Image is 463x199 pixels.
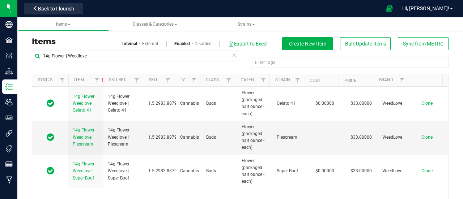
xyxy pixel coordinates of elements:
[421,168,440,173] a: Clone
[277,100,303,107] span: Gelato 41
[148,168,186,174] span: 1.5.2983.887946.0
[32,37,235,46] h3: Items
[56,22,71,27] span: Items
[174,40,190,47] a: Enabled
[47,132,54,142] span: In Sync
[188,74,200,86] a: Filter
[242,157,268,185] span: Flower (packaged half ounce - each)
[73,127,99,148] a: 14g Flower | Weedlove | Piescream
[206,100,233,107] span: Buds
[195,40,212,47] a: Disabled
[56,74,68,86] a: Filter
[7,141,29,163] iframe: Resource center
[242,90,268,117] span: Flower (packaged half ounce - each)
[5,68,13,75] inline-svg: Distribution
[142,40,158,47] a: External
[109,77,163,82] a: Sku Retail Display Name
[222,74,234,86] a: Filter
[91,74,103,86] a: Filter
[379,77,393,82] a: Brand
[5,36,13,44] inline-svg: Facilities
[340,37,391,50] button: Bulk Update Items
[238,22,255,27] span: Strains
[5,99,13,106] inline-svg: Users
[241,77,262,82] a: Category
[242,124,268,151] span: Flower (packaged half ounce - each)
[5,52,13,59] inline-svg: Configuration
[206,134,233,141] span: Buds
[382,100,409,107] span: WeedLove
[47,98,54,108] span: In Sync
[421,101,440,106] a: Clone
[381,1,398,16] span: Open Ecommerce Menu
[310,78,320,83] a: Cost
[38,6,74,12] span: Back to Flourish
[180,168,199,174] span: Cannabis
[421,101,433,106] span: Clone
[396,74,408,86] a: Filter
[275,77,290,82] a: Strain
[347,166,375,176] span: $33.00000
[180,134,199,141] span: Cannabis
[347,98,375,109] span: $33.00000
[5,145,13,152] inline-svg: Tags
[47,166,54,176] span: In Sync
[5,130,13,137] inline-svg: Integrations
[5,114,13,121] inline-svg: User Roles
[133,22,177,27] span: Classes & Categories
[292,74,304,86] a: Filter
[257,74,269,86] a: Filter
[382,134,409,141] span: WeedLove
[24,3,83,14] button: Back to Flourish
[73,93,99,114] a: 14g Flower | Weedlove | Gelato 41
[277,168,303,174] span: Super Boof
[347,132,375,143] span: $33.00000
[277,134,303,141] span: Piescream
[73,127,97,146] span: 14g Flower | Weedlove | Piescream
[73,161,99,182] a: 14g Flower | Weedlove | Super Boof
[108,161,140,182] span: 14g Flower | Weedlove | Super Boof
[345,41,386,47] span: Bulk Update Items
[180,100,199,107] span: Cannabis
[382,168,409,174] span: WeedLove
[122,40,137,47] a: Internal
[403,41,443,47] span: Sync from METRC
[149,77,157,82] a: SKU
[5,83,13,90] inline-svg: Inventory
[421,135,440,140] a: Clone
[282,37,333,50] button: Create New Item
[421,168,433,173] span: Clone
[231,51,237,60] span: Clear
[5,161,13,168] inline-svg: Reports
[289,41,326,47] span: Create New Item
[180,77,190,82] a: Type
[5,21,13,28] inline-svg: Company
[206,77,219,82] a: Class
[131,74,143,86] a: Filter
[206,168,233,174] span: Buds
[73,161,97,180] span: 14g Flower | Weedlove | Super Boof
[108,127,140,148] span: 14g Flower | Weedlove | Piescream
[73,94,97,113] span: 14g Flower | Weedlove | Gelato 41
[148,134,186,141] span: 1.5.2983.887945.0
[148,100,186,107] span: 1.5.2983.887947.0
[74,77,106,82] a: Item Name
[228,38,268,50] button: Export to Excel
[312,98,338,109] span: $0.00000
[398,37,449,50] button: Sync from METRC
[421,135,433,140] span: Clone
[108,93,140,114] span: 14g Flower | Weedlove | Gelato 41
[32,51,240,61] input: Search Item Name, SKU Retail Name, or Part Number
[38,77,65,82] a: Sync Status
[312,166,338,176] span: $0.00000
[162,74,174,86] a: Filter
[344,78,356,83] a: Price
[402,5,449,11] span: Hi, [PERSON_NAME]!
[5,176,13,183] inline-svg: Manufacturing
